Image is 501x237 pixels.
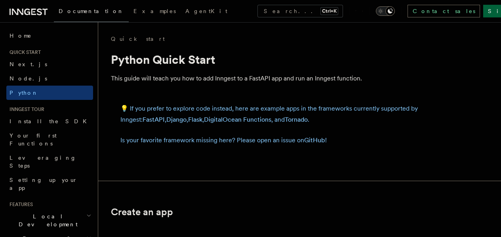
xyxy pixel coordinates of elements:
[10,75,47,82] span: Node.js
[111,73,428,84] p: This guide will teach you how to add Inngest to a FastAPI app and run an Inngest function.
[204,116,271,123] a: DigitalOcean Functions
[166,116,187,123] a: Django
[10,90,38,96] span: Python
[111,206,173,218] a: Create an app
[10,61,47,67] span: Next.js
[185,8,227,14] span: AgentKit
[6,212,86,228] span: Local Development
[257,5,343,17] button: Search...Ctrl+K
[6,114,93,128] a: Install the SDK
[54,2,129,22] a: Documentation
[10,155,76,169] span: Leveraging Steps
[6,86,93,100] a: Python
[111,35,165,43] a: Quick start
[408,5,480,17] a: Contact sales
[120,135,418,146] p: Is your favorite framework missing here? Please open an issue on !
[285,116,308,123] a: Tornado
[181,2,232,21] a: AgentKit
[143,116,165,123] a: FastAPI
[6,128,93,151] a: Your first Functions
[6,201,33,208] span: Features
[6,151,93,173] a: Leveraging Steps
[111,52,428,67] h1: Python Quick Start
[133,8,176,14] span: Examples
[10,32,32,40] span: Home
[6,29,93,43] a: Home
[129,2,181,21] a: Examples
[6,173,93,195] a: Setting up your app
[188,116,202,123] a: Flask
[10,132,57,147] span: Your first Functions
[320,7,338,15] kbd: Ctrl+K
[6,71,93,86] a: Node.js
[6,49,41,55] span: Quick start
[120,103,418,125] p: 💡 If you prefer to explore code instead, here are example apps in the frameworks currently suppor...
[10,118,91,124] span: Install the SDK
[6,106,44,113] span: Inngest tour
[10,177,78,191] span: Setting up your app
[59,8,124,14] span: Documentation
[304,136,325,144] a: GitHub
[6,57,93,71] a: Next.js
[6,209,93,231] button: Local Development
[376,6,395,16] button: Toggle dark mode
